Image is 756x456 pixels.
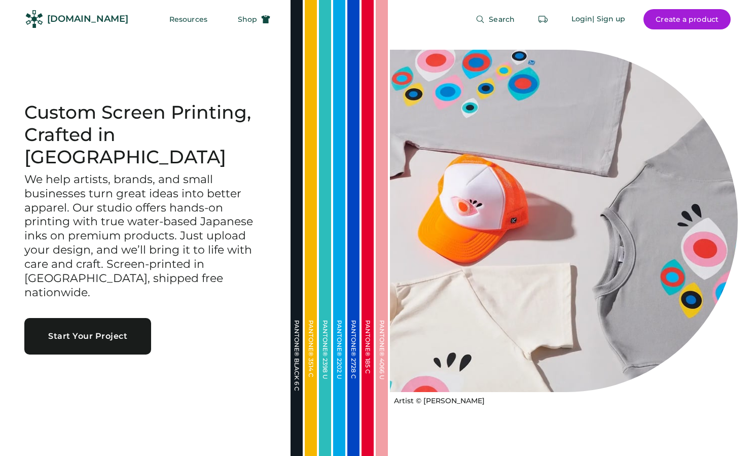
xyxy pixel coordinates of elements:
[643,9,731,29] button: Create a product
[238,16,257,23] span: Shop
[390,392,485,406] a: Artist © [PERSON_NAME]
[463,9,527,29] button: Search
[336,320,342,422] div: PANTONE® 2202 U
[489,16,515,23] span: Search
[592,14,625,24] div: | Sign up
[365,320,371,422] div: PANTONE® 185 C
[379,320,385,422] div: PANTONE® 4066 U
[350,320,356,422] div: PANTONE® 2728 C
[226,9,282,29] button: Shop
[25,10,43,28] img: Rendered Logo - Screens
[157,9,220,29] button: Resources
[24,172,266,300] h3: We help artists, brands, and small businesses turn great ideas into better apparel. Our studio of...
[24,318,151,355] button: Start Your Project
[294,320,300,422] div: PANTONE® BLACK 6 C
[394,396,485,406] div: Artist © [PERSON_NAME]
[24,101,266,168] h1: Custom Screen Printing, Crafted in [GEOGRAPHIC_DATA]
[533,9,553,29] button: Retrieve an order
[308,320,314,422] div: PANTONE® 3514 C
[322,320,328,422] div: PANTONE® 2398 U
[571,14,593,24] div: Login
[47,13,128,25] div: [DOMAIN_NAME]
